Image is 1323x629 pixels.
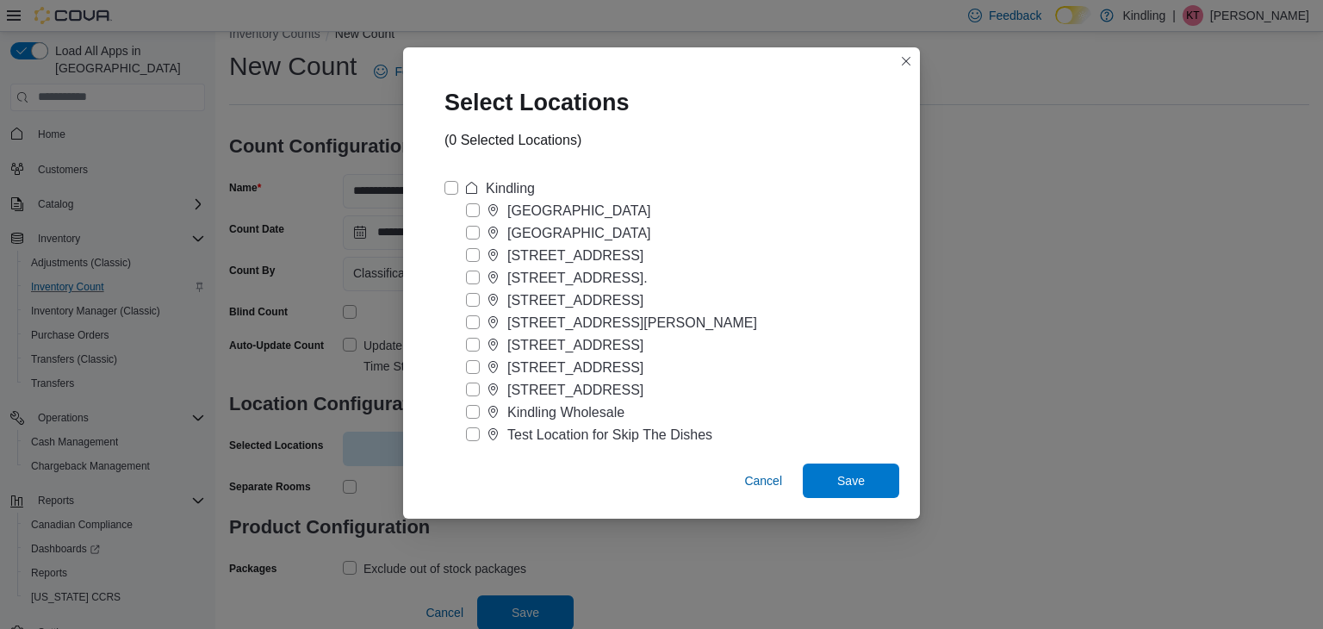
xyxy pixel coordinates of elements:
div: [STREET_ADDRESS] [507,335,643,356]
div: [STREET_ADDRESS] [507,380,643,401]
button: Cancel [737,464,789,498]
div: Test Location for Skip The Dishes [507,425,712,445]
div: Transferred locations [507,447,637,468]
div: [STREET_ADDRESS] [507,358,643,378]
div: [GEOGRAPHIC_DATA] [507,223,651,244]
div: [STREET_ADDRESS][PERSON_NAME] [507,313,757,333]
button: Save [803,464,899,498]
span: Save [837,472,865,489]
div: [STREET_ADDRESS] [507,246,643,266]
button: Closes this modal window [896,51,916,72]
div: (0 Selected Locations) [444,130,581,151]
div: [STREET_ADDRESS] [507,290,643,311]
div: Kindling [486,178,535,199]
div: Select Locations [424,68,664,130]
span: Cancel [744,472,782,489]
div: Kindling Wholesale [507,402,624,423]
div: [GEOGRAPHIC_DATA] [507,201,651,221]
div: [STREET_ADDRESS]. [507,268,648,289]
